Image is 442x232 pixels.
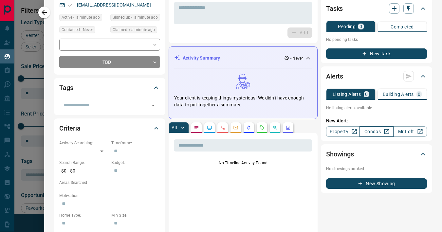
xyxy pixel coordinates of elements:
[110,14,160,23] div: Sat Aug 16 2025
[326,126,360,137] a: Property
[59,82,73,93] h2: Tags
[383,92,414,97] p: Building Alerts
[174,95,312,108] p: Your client is keeping things mysterious! We didn't have enough data to put together a summary.
[326,149,354,159] h2: Showings
[149,101,158,110] button: Open
[326,35,427,45] p: No pending tasks
[68,3,72,8] svg: Email Valid
[285,125,291,130] svg: Agent Actions
[110,26,160,35] div: Sat Aug 16 2025
[62,14,100,21] span: Active < a minute ago
[359,126,393,137] a: Condos
[194,125,199,130] svg: Notes
[418,92,420,97] p: 0
[326,105,427,111] p: No listing alerts available
[359,24,362,29] p: 0
[246,125,251,130] svg: Listing Alerts
[183,55,220,62] p: Activity Summary
[233,125,238,130] svg: Emails
[326,146,427,162] div: Showings
[111,140,160,146] p: Timeframe:
[333,92,361,97] p: Listing Alerts
[59,80,160,96] div: Tags
[290,55,303,61] p: - Never
[326,166,427,172] p: No showings booked
[391,25,414,29] p: Completed
[111,212,160,218] p: Min Size:
[172,125,177,130] p: All
[59,166,108,176] p: $0 - $0
[338,24,356,29] p: Pending
[207,125,212,130] svg: Lead Browsing Activity
[59,120,160,136] div: Criteria
[365,92,368,97] p: 0
[326,3,343,14] h2: Tasks
[59,193,160,199] p: Motivation:
[326,178,427,189] button: New Showing
[326,117,427,124] p: New Alert:
[326,71,343,81] h2: Alerts
[113,14,158,21] span: Signed up < a minute ago
[393,126,427,137] a: Mr.Loft
[259,125,265,130] svg: Requests
[62,27,93,33] span: Contacted - Never
[59,212,108,218] p: Home Type:
[59,140,108,146] p: Actively Searching:
[174,160,312,166] p: No Timeline Activity Found
[111,160,160,166] p: Budget:
[174,52,312,64] div: Activity Summary- Never
[59,180,160,186] p: Areas Searched:
[220,125,225,130] svg: Calls
[59,160,108,166] p: Search Range:
[59,56,160,68] div: TBD
[272,125,278,130] svg: Opportunities
[113,27,155,33] span: Claimed < a minute ago
[326,48,427,59] button: New Task
[59,14,107,23] div: Sat Aug 16 2025
[59,123,81,134] h2: Criteria
[326,68,427,84] div: Alerts
[77,2,151,8] a: [EMAIL_ADDRESS][DOMAIN_NAME]
[326,1,427,16] div: Tasks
